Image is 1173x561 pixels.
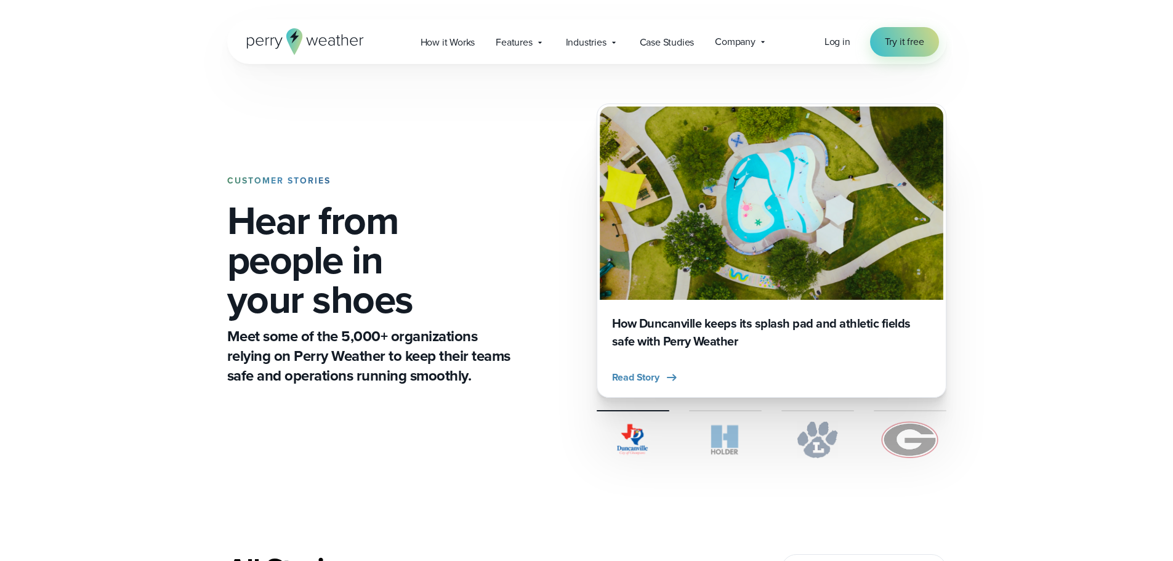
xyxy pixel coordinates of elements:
span: Try it free [885,34,924,49]
img: City of Duncanville Logo [597,421,669,458]
img: Duncanville Splash Pad [600,107,943,300]
a: Try it free [870,27,939,57]
strong: CUSTOMER STORIES [227,174,331,187]
a: Log in [824,34,850,49]
div: 1 of 4 [597,103,946,398]
h1: Hear from people in your shoes [227,201,515,319]
button: Read Story [612,370,679,385]
p: Meet some of the 5,000+ organizations relying on Perry Weather to keep their teams safe and opera... [227,326,515,385]
span: Industries [566,35,607,50]
span: Read Story [612,370,659,385]
h3: How Duncanville keeps its splash pad and athletic fields safe with Perry Weather [612,315,931,350]
span: Case Studies [640,35,695,50]
a: Duncanville Splash Pad How Duncanville keeps its splash pad and athletic fields safe with Perry W... [597,103,946,398]
a: How it Works [410,30,486,55]
span: Features [496,35,532,50]
div: slideshow [597,103,946,398]
span: How it Works [421,35,475,50]
span: Company [715,34,756,49]
a: Case Studies [629,30,705,55]
img: Holder.svg [689,421,762,458]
